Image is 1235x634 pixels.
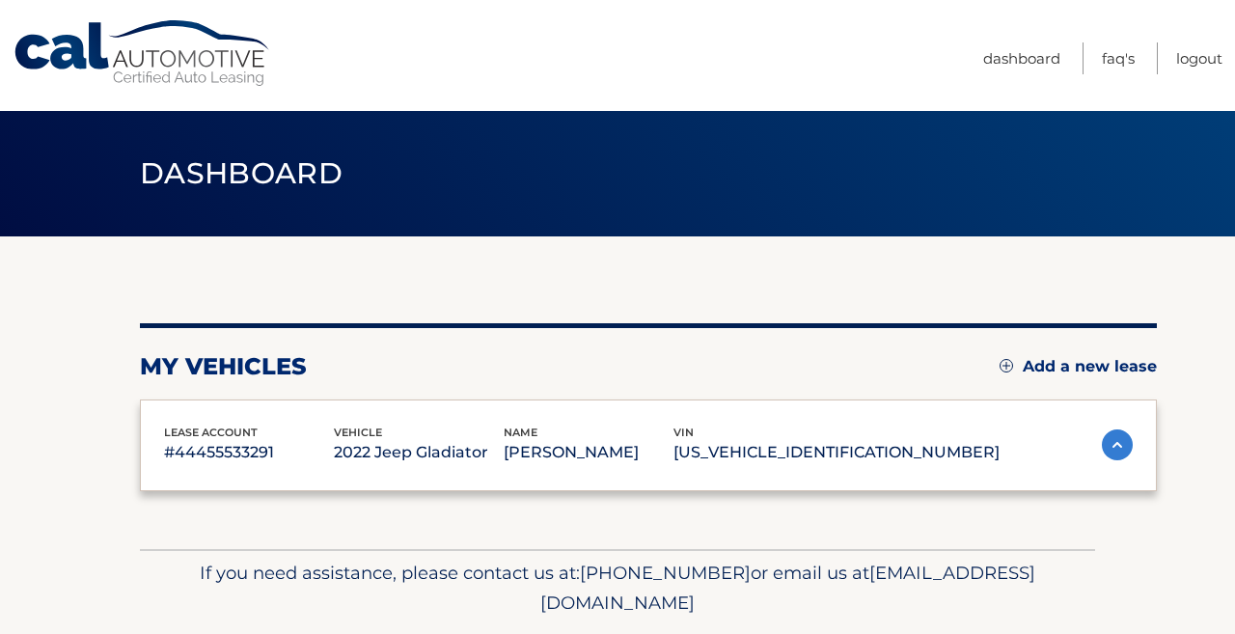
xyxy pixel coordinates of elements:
[1000,357,1157,376] a: Add a new lease
[1102,429,1133,460] img: accordion-active.svg
[504,439,673,466] p: [PERSON_NAME]
[140,155,343,191] span: Dashboard
[1176,42,1222,74] a: Logout
[13,19,273,88] a: Cal Automotive
[580,562,751,584] span: [PHONE_NUMBER]
[983,42,1060,74] a: Dashboard
[164,439,334,466] p: #44455533291
[334,426,382,439] span: vehicle
[334,439,504,466] p: 2022 Jeep Gladiator
[673,426,694,439] span: vin
[152,558,1083,620] p: If you need assistance, please contact us at: or email us at
[140,352,307,381] h2: my vehicles
[673,439,1000,466] p: [US_VEHICLE_IDENTIFICATION_NUMBER]
[1000,359,1013,372] img: add.svg
[504,426,537,439] span: name
[1102,42,1135,74] a: FAQ's
[164,426,258,439] span: lease account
